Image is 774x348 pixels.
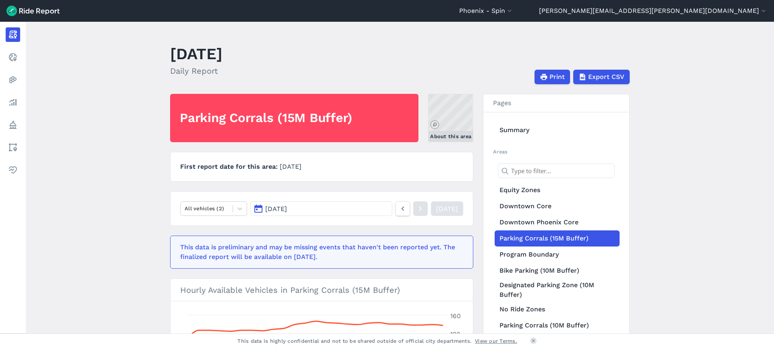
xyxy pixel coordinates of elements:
[250,201,392,216] button: [DATE]
[495,122,620,138] a: Summary
[170,65,223,77] h2: Daily Report
[6,72,20,87] a: Heatmaps
[170,43,223,65] h1: [DATE]
[6,50,20,64] a: Realtime
[549,72,565,82] span: Print
[6,140,20,155] a: Areas
[6,6,60,16] img: Ride Report
[493,148,620,155] h2: Areas
[431,201,463,216] a: [DATE]
[171,279,473,301] h3: Hourly Available Vehicles in Parking Corrals (15M Buffer)
[459,6,514,16] button: Phoenix - Spin
[495,301,620,317] a: No Ride Zones
[535,70,570,84] button: Print
[265,205,287,213] span: [DATE]
[495,317,620,333] a: Parking Corrals (10M Buffer)
[495,263,620,279] a: Bike Parking (10M Buffer)
[450,330,460,338] tspan: 120
[428,94,473,142] a: About this area
[280,163,302,170] span: [DATE]
[573,70,630,84] button: Export CSV
[450,312,461,320] tspan: 160
[495,214,620,230] a: Downtown Phoenix Core
[498,164,615,178] input: Type to filter...
[588,72,624,82] span: Export CSV
[495,246,620,263] a: Program Boundary
[180,109,352,127] h2: Parking Corrals (15M Buffer)
[539,6,768,16] button: [PERSON_NAME][EMAIL_ADDRESS][PERSON_NAME][DOMAIN_NAME]
[6,118,20,132] a: Policy
[483,94,629,112] h3: Pages
[6,95,20,110] a: Analyze
[495,230,620,246] a: Parking Corrals (15M Buffer)
[6,163,20,177] a: Health
[6,27,20,42] a: Report
[475,337,517,345] a: View our Terms.
[180,163,280,170] span: First report date for this area
[495,279,620,301] a: Designated Parking Zone (10M Buffer)
[180,242,458,262] div: This data is preliminary and may be missing events that haven't been reported yet. The finalized ...
[495,198,620,214] a: Downtown Core
[495,182,620,198] a: Equity Zones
